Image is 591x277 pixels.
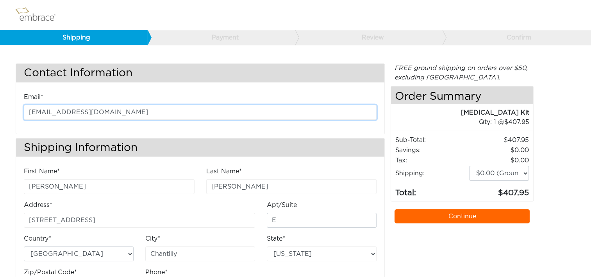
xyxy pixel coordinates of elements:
span: 407.95 [504,119,529,125]
td: Total: [395,181,469,199]
td: Shipping: [395,165,469,181]
div: FREE ground shipping on orders over $50, excluding [GEOGRAPHIC_DATA]. [391,63,534,82]
label: Last Name* [206,167,242,176]
label: State* [267,234,285,243]
label: Address* [24,200,52,210]
td: 407.95 [469,181,529,199]
label: Country* [24,234,51,243]
div: 1 @ [401,117,529,127]
td: Tax: [395,155,469,165]
h3: Shipping Information [16,138,384,157]
a: Continue [395,209,530,223]
label: First Name* [24,167,60,176]
h3: Contact Information [16,64,384,82]
label: City* [145,234,160,243]
label: Phone* [145,268,168,277]
img: logo.png [14,5,64,25]
td: Savings : [395,145,469,155]
label: Email* [24,92,43,102]
td: 0.00 [469,145,529,155]
div: [MEDICAL_DATA] Kit [391,108,529,117]
h4: Order Summary [391,86,533,104]
td: Sub-Total: [395,135,469,145]
a: Confirm [442,30,590,45]
label: Zip/Postal Code* [24,268,77,277]
td: 0.00 [469,155,529,165]
td: 407.95 [469,135,529,145]
label: Apt/Suite [267,200,297,210]
a: Review [295,30,443,45]
a: Payment [147,30,295,45]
